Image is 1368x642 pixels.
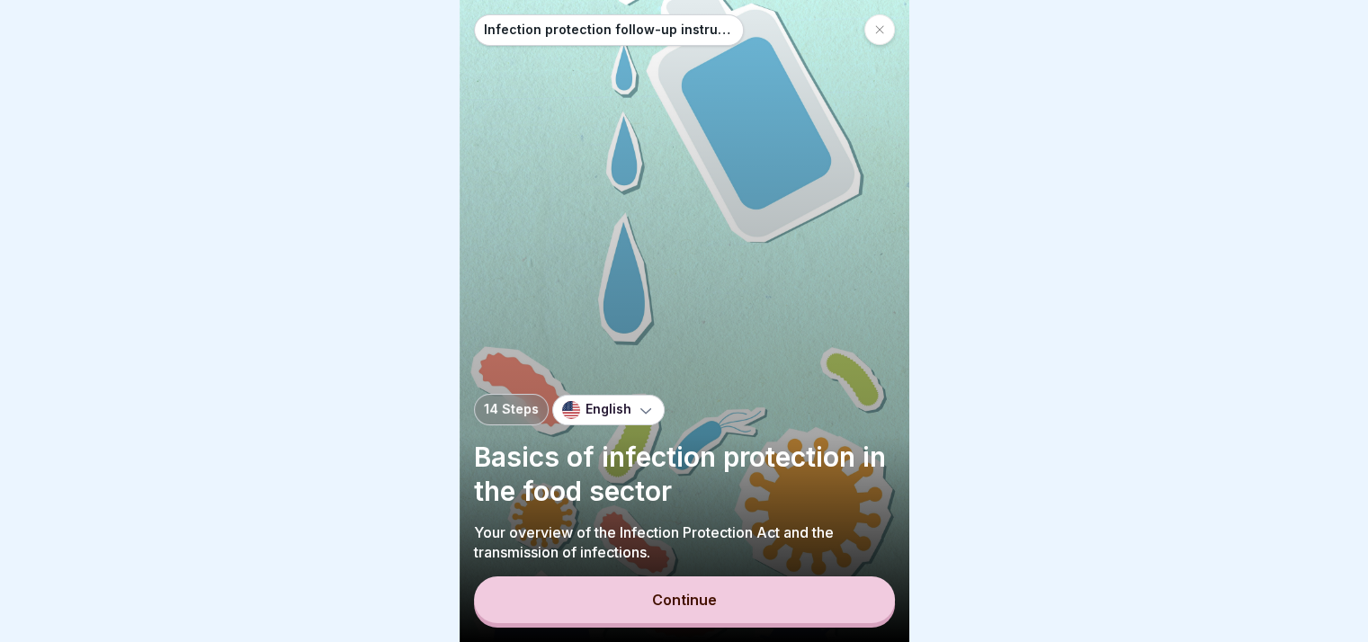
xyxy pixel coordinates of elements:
button: Continue [474,576,895,623]
p: Your overview of the Infection Protection Act and the transmission of infections. [474,522,895,562]
p: 14 Steps [484,402,539,417]
div: Continue [652,592,717,608]
img: us.svg [562,401,580,419]
p: Infection protection follow-up instruction (according to §43 IfSG) [484,22,734,38]
p: Basics of infection protection in the food sector [474,440,895,508]
p: English [586,402,631,417]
